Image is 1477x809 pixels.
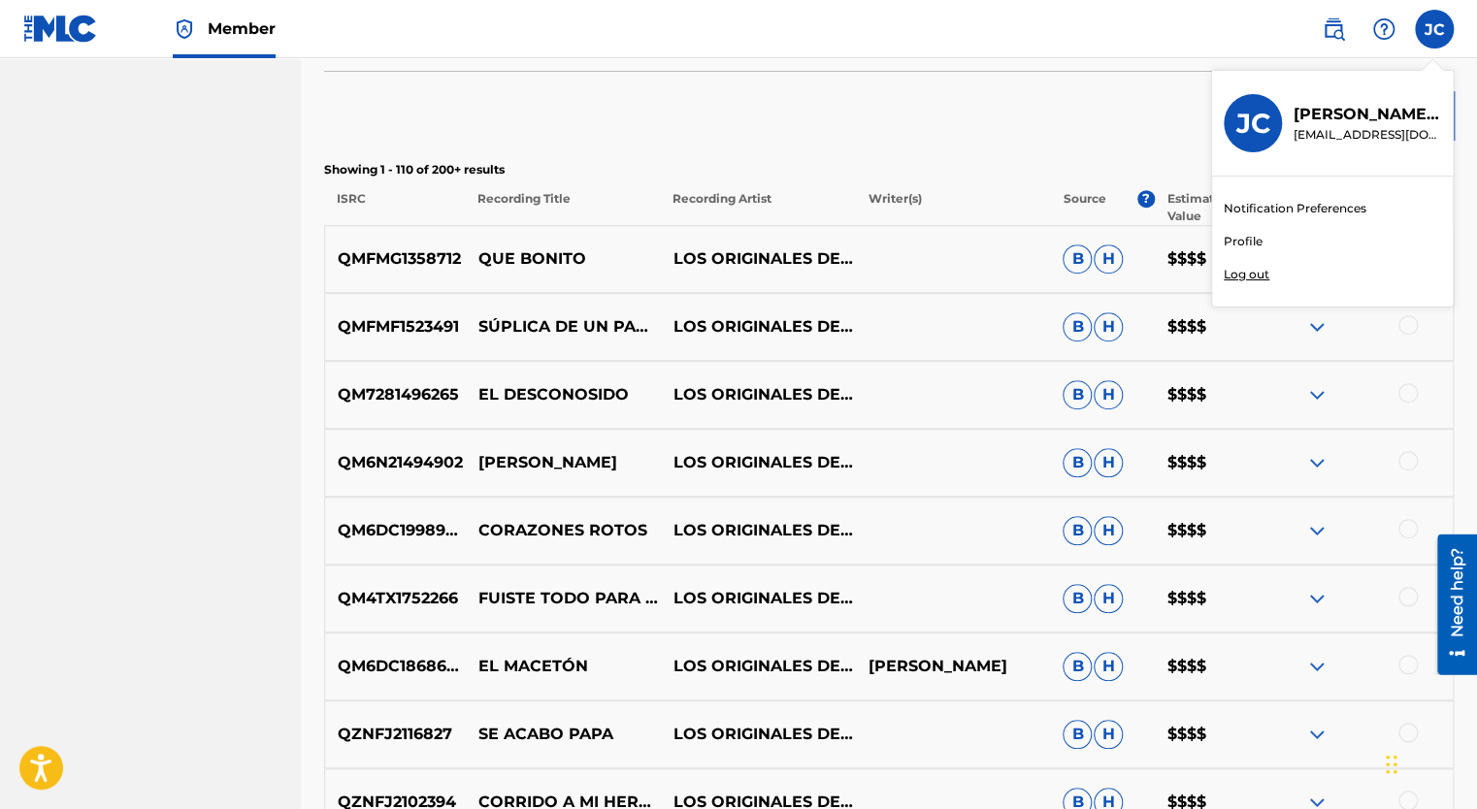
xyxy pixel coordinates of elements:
[1063,516,1092,545] span: B
[1063,448,1092,477] span: B
[466,519,661,542] p: CORAZONES ROTOS
[855,190,1050,225] p: Writer(s)
[1364,10,1403,49] div: Help
[1094,380,1123,409] span: H
[1154,247,1258,271] p: $$$$
[465,190,660,225] p: Recording Title
[660,383,855,406] p: LOS ORIGINALES DE [GEOGRAPHIC_DATA][PERSON_NAME]
[1154,451,1258,474] p: $$$$
[1224,266,1269,283] p: Log out
[1294,103,1441,126] p: Juan Chavez
[1154,655,1258,678] p: $$$$
[1154,519,1258,542] p: $$$$
[1386,735,1397,793] div: Drag
[1305,587,1329,610] img: expand
[1294,126,1441,144] p: juanchavez93648@icloud.com
[1314,10,1353,49] a: Public Search
[1063,312,1092,341] span: B
[855,655,1050,678] p: [PERSON_NAME]
[325,247,466,271] p: QMFMG1358712
[1380,716,1477,809] iframe: Chat Widget
[1305,383,1329,406] img: expand
[1154,383,1258,406] p: $$$$
[324,190,465,225] p: ISRC
[1094,720,1123,749] span: H
[1094,584,1123,613] span: H
[660,519,855,542] p: LOS ORIGINALES DE [GEOGRAPHIC_DATA][PERSON_NAME]
[1063,720,1092,749] span: B
[1063,244,1092,274] span: B
[660,247,855,271] p: LOS ORIGINALES DE [GEOGRAPHIC_DATA][PERSON_NAME]
[660,190,855,225] p: Recording Artist
[325,655,466,678] p: QM6DC1868680
[1167,190,1241,225] p: Estimated Value
[1305,451,1329,474] img: expand
[325,451,466,474] p: QM6N21494902
[1137,190,1155,208] span: ?
[660,655,855,678] p: LOS ORIGINALES DE [GEOGRAPHIC_DATA][PERSON_NAME]
[21,14,48,103] div: Need help?
[660,315,855,339] p: LOS ORIGINALES DE [GEOGRAPHIC_DATA][PERSON_NAME]
[1423,534,1477,675] iframe: Resource Center
[660,587,855,610] p: LOS ORIGINALES DE [GEOGRAPHIC_DATA][PERSON_NAME]
[466,247,661,271] p: QUE BONITO
[325,519,466,542] p: QM6DC1998988
[1094,652,1123,681] span: H
[1064,190,1106,225] p: Source
[1154,723,1258,746] p: $$$$
[1224,233,1263,250] a: Profile
[660,451,855,474] p: LOS ORIGINALES DE [GEOGRAPHIC_DATA][PERSON_NAME]
[1154,587,1258,610] p: $$$$
[325,587,466,610] p: QM4TX1752266
[1094,516,1123,545] span: H
[1236,107,1270,141] h3: JC
[1094,448,1123,477] span: H
[1305,655,1329,678] img: expand
[173,17,196,41] img: Top Rightsholder
[1305,519,1329,542] img: expand
[466,315,661,339] p: SÚPLICA DE UN PADRE
[466,723,661,746] p: SE ACABO PAPA
[1063,380,1092,409] span: B
[1154,315,1258,339] p: $$$$
[1305,315,1329,339] img: expand
[1094,244,1123,274] span: H
[23,15,98,43] img: MLC Logo
[325,383,466,406] p: QM7281496265
[1372,17,1395,41] img: help
[1063,584,1092,613] span: B
[208,17,276,40] span: Member
[466,587,661,610] p: FUISTE TODO PARA MI (EN VIVO)
[325,723,466,746] p: QZNFJ2116827
[660,723,855,746] p: LOS ORIGINALES DE [GEOGRAPHIC_DATA][PERSON_NAME]
[466,655,661,678] p: EL MACETÓN
[1063,652,1092,681] span: B
[324,161,1454,178] p: Showing 1 - 110 of 200+ results
[1305,723,1329,746] img: expand
[466,383,661,406] p: EL DESCONOSIDO
[466,451,661,474] p: [PERSON_NAME]
[1322,17,1345,41] img: search
[1224,200,1366,217] a: Notification Preferences
[325,315,466,339] p: QMFMF1523491
[1094,312,1123,341] span: H
[1415,10,1454,49] div: User Menu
